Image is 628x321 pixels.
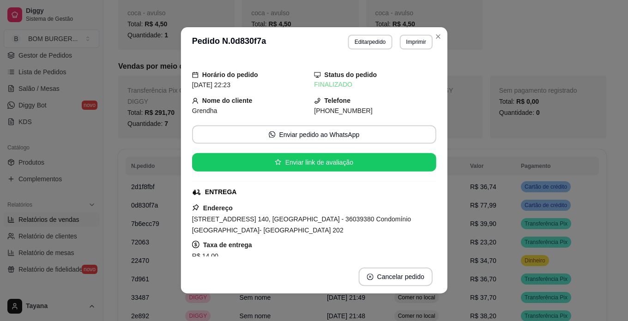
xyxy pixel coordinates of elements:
[348,35,392,49] button: Editarpedido
[324,71,377,79] strong: Status do pedido
[192,125,436,144] button: whats-appEnviar pedido ao WhatsApp
[314,97,320,104] span: phone
[192,71,198,78] span: calendar
[192,82,230,89] span: [DATE] 22:23
[202,71,258,79] strong: Horário do pedido
[314,71,320,78] span: desktop
[203,241,252,249] strong: Taxa de entrega
[203,204,233,212] strong: Endereço
[202,97,252,105] strong: Nome do cliente
[314,80,436,90] div: FINALIZADO
[192,204,199,211] span: pushpin
[358,267,432,286] button: close-circleCancelar pedido
[192,241,199,248] span: dollar
[192,252,218,260] span: R$ 14,00
[399,35,432,49] button: Imprimir
[269,131,275,138] span: whats-app
[192,215,411,234] span: [STREET_ADDRESS] 140, [GEOGRAPHIC_DATA] - 36039380 Condomínio [GEOGRAPHIC_DATA]- [GEOGRAPHIC_DATA...
[205,187,237,197] div: ENTREGA
[314,107,372,115] span: [PHONE_NUMBER]
[192,97,198,104] span: user
[192,153,436,172] button: starEnviar link de avaliação
[367,273,373,280] span: close-circle
[275,159,281,166] span: star
[324,97,350,105] strong: Telefone
[192,107,217,115] span: Grendha
[430,29,445,44] button: Close
[192,35,266,49] h3: Pedido N. 0d830f7a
